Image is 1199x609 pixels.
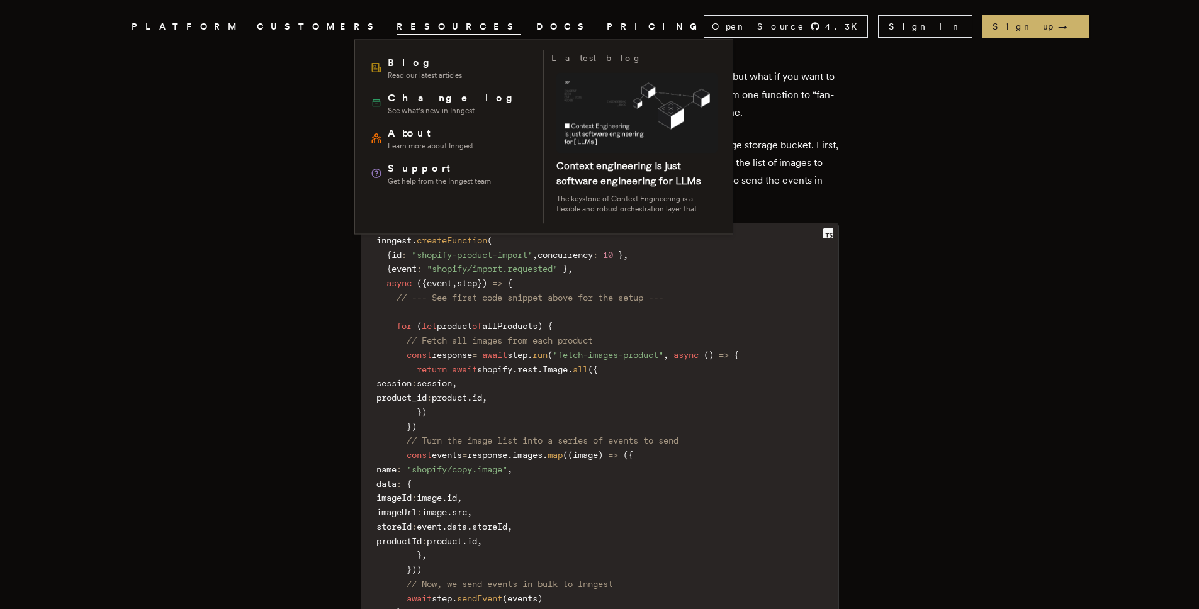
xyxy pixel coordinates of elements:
span: ( [502,593,507,603]
a: SupportGet help from the Inngest team [365,156,536,191]
span: id [472,393,482,403]
span: "shopify/copy.image" [407,464,507,474]
span: Learn more about Inngest [388,141,473,151]
span: } [563,264,568,274]
span: for [397,321,412,331]
span: , [507,464,512,474]
button: RESOURCES [397,19,521,35]
span: step [457,278,477,288]
span: productId [376,536,422,546]
span: ) [412,422,417,432]
span: id [391,250,402,260]
span: "shopify-product-import" [412,250,532,260]
span: ( [704,350,709,360]
span: About [388,126,473,141]
span: // --- See first code snippet above for the setup --- [397,293,663,303]
span: } [417,550,422,560]
span: { [507,278,512,288]
span: { [628,450,633,460]
span: . [512,364,517,374]
span: ) [598,450,603,460]
a: Context engineering is just software engineering for LLMs [556,160,701,187]
span: images [512,450,543,460]
span: product [437,321,472,331]
span: ( [487,235,492,245]
span: data [376,479,397,489]
a: CUSTOMERS [257,19,381,35]
span: . [442,493,447,503]
span: ( [563,450,568,460]
span: { [734,350,739,360]
span: , [568,264,573,274]
span: src [452,507,467,517]
span: : [397,479,402,489]
span: => [608,450,618,460]
span: 10 [603,250,613,260]
span: event [427,278,452,288]
span: : [412,522,417,532]
span: allProducts [482,321,538,331]
span: ( [568,450,573,460]
span: . [568,364,573,374]
span: concurrency [538,250,593,260]
a: BlogRead our latest articles [365,50,536,86]
span: , [482,393,487,403]
a: Sign In [878,15,972,38]
span: } [407,564,412,574]
span: return [417,364,447,374]
span: id [447,493,457,503]
span: const [407,350,432,360]
span: PLATFORM [132,19,242,35]
span: . [447,507,452,517]
span: step [507,350,527,360]
a: PRICING [607,19,704,35]
span: : [427,393,432,403]
span: . [507,450,512,460]
span: Image [543,364,568,374]
span: ) [422,407,427,417]
span: name [376,464,397,474]
span: data [447,522,467,532]
span: Read our latest articles [388,70,462,81]
span: shopify [477,364,512,374]
span: . [467,393,472,403]
span: ) [417,564,422,574]
span: product [432,393,467,403]
span: // Fetch all images from each product [407,335,593,345]
a: ChangelogSee what's new in Inngest [365,86,536,121]
span: . [527,350,532,360]
span: , [623,250,628,260]
span: } [417,407,422,417]
span: // Turn the image list into a series of events to send [407,435,678,445]
a: AboutLearn more about Inngest [365,121,536,156]
span: } [618,250,623,260]
span: : [412,378,417,388]
span: run [532,350,548,360]
span: Support [388,161,491,176]
span: product_id [376,393,427,403]
span: 4.3 K [825,20,865,33]
span: "shopify/import.requested" [427,264,558,274]
span: = [472,350,477,360]
span: , [477,536,482,546]
span: : [593,250,598,260]
span: id [467,536,477,546]
span: ) [709,350,714,360]
span: sendEvent [457,593,502,603]
span: . [442,522,447,532]
span: image [417,493,442,503]
span: ( [623,450,628,460]
span: await [452,364,477,374]
span: ( [417,278,422,288]
span: , [507,522,512,532]
span: . [538,364,543,374]
span: → [1058,20,1079,33]
span: await [482,350,507,360]
span: } [407,422,412,432]
span: { [386,250,391,260]
span: Get help from the Inngest team [388,176,491,186]
span: session [376,378,412,388]
span: storeId [472,522,507,532]
span: async [673,350,699,360]
span: event [391,264,417,274]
